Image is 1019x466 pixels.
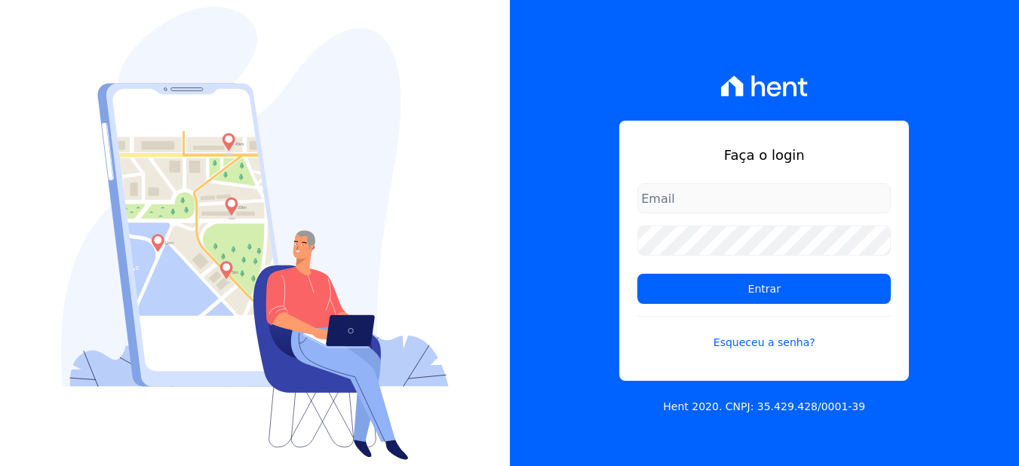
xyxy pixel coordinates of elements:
input: Entrar [637,274,891,304]
img: Login [61,7,449,460]
p: Hent 2020. CNPJ: 35.429.428/0001-39 [663,399,865,415]
h1: Faça o login [637,145,891,165]
input: Email [637,183,891,213]
a: Esqueceu a senha? [637,316,891,351]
